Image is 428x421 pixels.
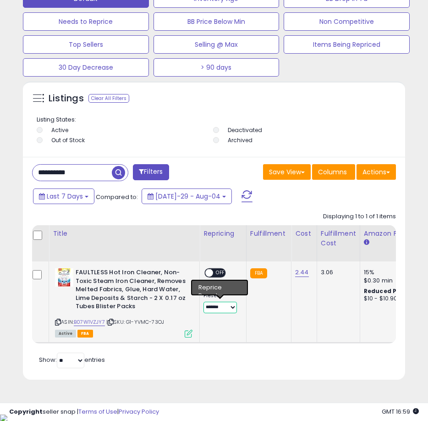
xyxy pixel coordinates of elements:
div: Preset: [203,293,239,313]
label: Archived [228,136,252,144]
button: Columns [312,164,355,180]
small: FBA [250,268,267,278]
div: Amazon AI * [203,283,239,291]
a: 2.44 [295,268,309,277]
button: Selling @ Max [154,35,280,54]
div: Repricing [203,229,242,238]
span: Show: entries [39,355,105,364]
button: Items Being Repriced [284,35,410,54]
a: Terms of Use [78,407,117,416]
div: Displaying 1 to 1 of 1 items [323,212,396,221]
h5: Listings [49,92,84,105]
label: Deactivated [228,126,262,134]
span: 2025-08-12 16:59 GMT [382,407,419,416]
b: FAULTLESS Hot Iron Cleaner, Non-Toxic Steam Iron Cleaner, Removes Melted Fabrics, Glue, Hard Wate... [76,268,187,313]
p: Listing States: [37,116,394,124]
div: Title [53,229,196,238]
span: Compared to: [96,193,138,201]
a: Privacy Policy [119,407,159,416]
img: 41YO6QTw8jL._SL40_.jpg [55,268,73,287]
div: 3.06 [321,268,353,277]
span: | SKU: G1-YVMC-73OJ [106,318,164,326]
button: BB Price Below Min [154,12,280,31]
span: FBA [77,330,93,338]
b: Reduced Prof. Rng. [364,287,424,295]
span: Columns [318,167,347,177]
div: ASIN: [55,268,192,336]
button: [DATE]-29 - Aug-04 [142,188,232,204]
div: seller snap | | [9,408,159,416]
span: [DATE]-29 - Aug-04 [155,192,220,201]
div: Cost [295,229,313,238]
a: B07W1VZJY7 [74,318,105,326]
button: 30 Day Decrease [23,58,149,77]
button: Filters [133,164,169,180]
button: Non Competitive [284,12,410,31]
button: Last 7 Days [33,188,94,204]
label: Out of Stock [51,136,85,144]
div: Clear All Filters [88,94,129,103]
span: OFF [213,269,228,277]
button: > 90 days [154,58,280,77]
button: Top Sellers [23,35,149,54]
small: Amazon Fees. [364,238,369,247]
label: Active [51,126,68,134]
div: Fulfillment [250,229,287,238]
span: Last 7 Days [47,192,83,201]
strong: Copyright [9,407,43,416]
button: Needs to Reprice [23,12,149,31]
button: Save View [263,164,311,180]
div: Fulfillment Cost [321,229,356,248]
span: All listings currently available for purchase on Amazon [55,330,76,338]
button: Actions [357,164,396,180]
